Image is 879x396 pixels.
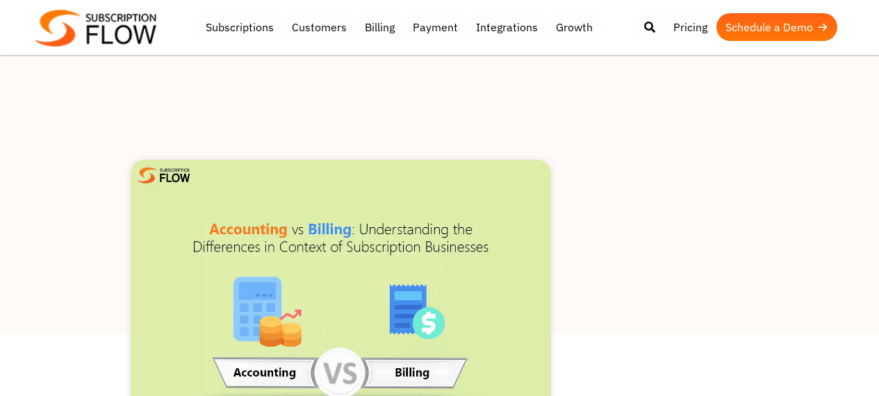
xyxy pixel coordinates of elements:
a: Payment [404,13,467,41]
a: Billing [356,13,404,41]
a: Subscriptions [197,13,283,41]
img: Subscriptionflow [35,10,156,47]
a: Pricing [664,13,716,41]
a: Growth [547,13,602,41]
a: Customers [283,13,356,41]
a: Integrations [467,13,547,41]
a: Schedule a Demo [716,13,837,41]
